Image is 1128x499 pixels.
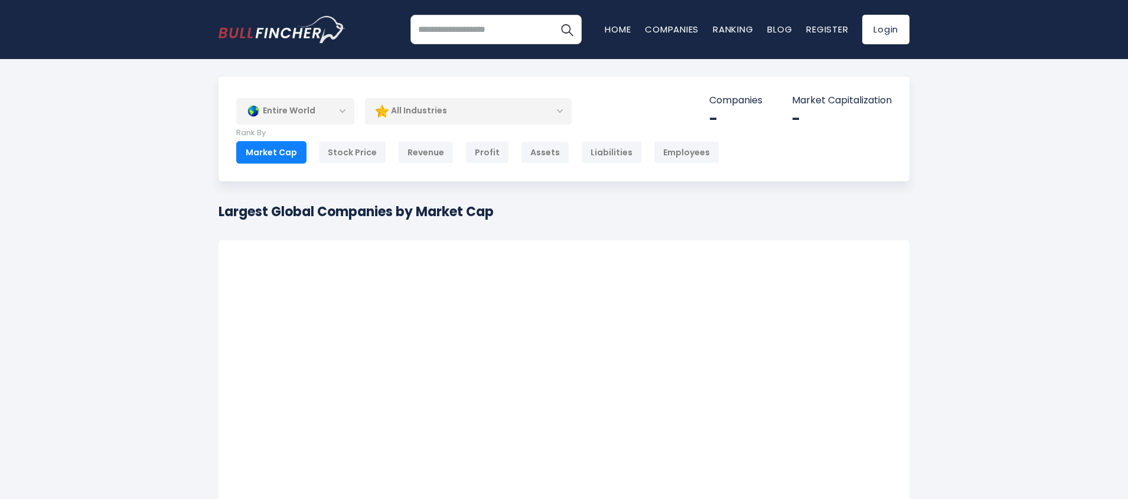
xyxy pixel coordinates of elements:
div: All Industries [365,97,572,125]
div: - [792,110,892,128]
div: Liabilities [581,141,642,164]
div: Revenue [398,141,454,164]
a: Register [806,23,848,35]
a: Go to homepage [219,16,345,43]
a: Home [605,23,631,35]
div: - [709,110,762,128]
div: Profit [465,141,509,164]
p: Market Capitalization [792,94,892,107]
a: Ranking [713,23,753,35]
p: Rank By [236,128,719,138]
div: Entire World [236,97,354,125]
a: Login [862,15,909,44]
div: Market Cap [236,141,307,164]
p: Companies [709,94,762,107]
a: Companies [645,23,699,35]
h1: Largest Global Companies by Market Cap [219,202,494,221]
img: bullfincher logo [219,16,345,43]
button: Search [552,15,582,44]
a: Blog [767,23,792,35]
div: Assets [521,141,569,164]
div: Stock Price [318,141,386,164]
div: Employees [654,141,719,164]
